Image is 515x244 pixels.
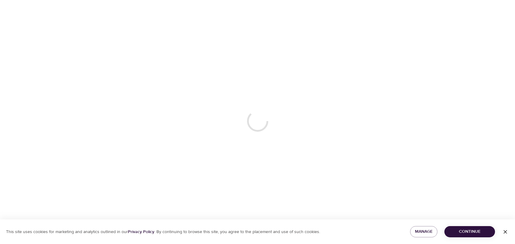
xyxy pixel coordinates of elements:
[444,226,495,237] button: Continue
[415,228,433,236] span: Manage
[449,228,490,236] span: Continue
[410,226,437,237] button: Manage
[128,229,154,235] a: Privacy Policy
